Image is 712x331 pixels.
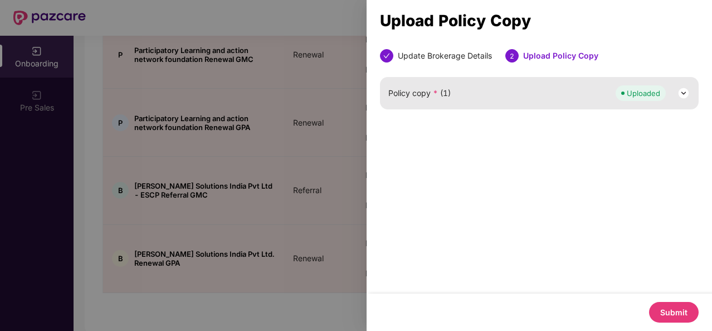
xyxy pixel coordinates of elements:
span: 2 [510,52,514,60]
div: Upload Policy Copy [523,49,598,63]
div: Upload Policy Copy [380,15,699,27]
img: svg+xml;base64,PHN2ZyB3aWR0aD0iMjQiIGhlaWdodD0iMjQiIHZpZXdCb3g9IjAgMCAyNCAyNCIgZmlsbD0ibm9uZSIgeG... [677,87,690,100]
span: check [383,52,390,59]
span: Policy copy (1) [388,87,451,99]
div: Uploaded [627,88,660,99]
button: Submit [649,302,699,323]
div: Update Brokerage Details [398,49,492,63]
